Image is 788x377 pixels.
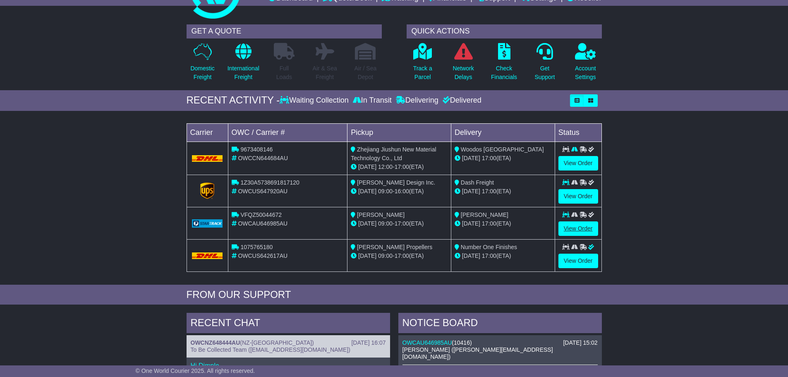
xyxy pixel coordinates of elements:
[347,123,451,142] td: Pickup
[455,187,551,196] div: (ETA)
[187,24,382,38] div: GET A QUOTE
[455,219,551,228] div: (ETA)
[191,339,386,346] div: ( )
[378,163,393,170] span: 12:00
[358,252,376,259] span: [DATE]
[200,182,214,199] img: GetCarrierServiceLogo
[280,96,350,105] div: Waiting Collection
[555,123,601,142] td: Status
[413,64,432,82] p: Track a Parcel
[534,64,555,82] p: Get Support
[454,339,470,346] span: 10416
[191,362,386,370] p: Hi Dimple,
[462,220,480,227] span: [DATE]
[187,313,390,335] div: RECENT CHAT
[351,219,448,228] div: - (ETA)
[351,252,448,260] div: - (ETA)
[378,188,393,195] span: 09:00
[378,252,393,259] span: 09:00
[228,64,259,82] p: International Freight
[462,155,480,161] span: [DATE]
[357,211,405,218] span: [PERSON_NAME]
[313,64,337,82] p: Air & Sea Freight
[358,163,376,170] span: [DATE]
[558,156,598,170] a: View Order
[192,155,223,162] img: DHL.png
[491,64,517,82] p: Check Financials
[187,94,280,106] div: RECENT ACTIVITY -
[351,146,436,161] span: Zhejiang Jiushun New Material Technology Co., Ltd
[227,43,260,86] a: InternationalFreight
[402,346,553,360] span: [PERSON_NAME] ([PERSON_NAME][EMAIL_ADDRESS][DOMAIN_NAME])
[398,313,602,335] div: NOTICE BOARD
[351,96,394,105] div: In Transit
[358,220,376,227] span: [DATE]
[274,64,295,82] p: Full Loads
[575,43,596,86] a: AccountSettings
[558,221,598,236] a: View Order
[491,43,517,86] a: CheckFinancials
[238,220,287,227] span: OWCAU646985AU
[558,189,598,204] a: View Order
[192,252,223,259] img: DHL.png
[187,289,602,301] div: FROM OUR SUPPORT
[240,244,273,250] span: 1075765180
[453,64,474,82] p: Network Delays
[461,146,544,153] span: Woodos [GEOGRAPHIC_DATA]
[461,211,508,218] span: [PERSON_NAME]
[441,96,481,105] div: Delivered
[238,155,288,161] span: OWCCN644684AU
[462,188,480,195] span: [DATE]
[455,252,551,260] div: (ETA)
[240,146,273,153] span: 9673408146
[238,252,287,259] span: OWCUS642617AU
[482,252,496,259] span: 17:00
[482,188,496,195] span: 17:00
[240,211,282,218] span: VFQZ50044672
[190,64,214,82] p: Domestic Freight
[395,252,409,259] span: 17:00
[455,154,551,163] div: (ETA)
[482,220,496,227] span: 17:00
[452,43,474,86] a: NetworkDelays
[357,179,435,186] span: [PERSON_NAME] Design Inc.
[394,96,441,105] div: Delivering
[461,244,517,250] span: Number One Finishes
[191,346,350,353] span: To Be Collected Team ([EMAIL_ADDRESS][DOMAIN_NAME])
[187,123,228,142] td: Carrier
[461,179,494,186] span: Dash Freight
[351,187,448,196] div: - (ETA)
[395,220,409,227] span: 17:00
[395,188,409,195] span: 16:00
[402,339,452,346] a: OWCAU646985AU
[413,43,433,86] a: Track aParcel
[482,155,496,161] span: 17:00
[451,123,555,142] td: Delivery
[238,188,287,195] span: OWCUS647920AU
[354,64,377,82] p: Air / Sea Depot
[378,220,393,227] span: 09:00
[563,339,597,346] div: [DATE] 15:02
[191,339,240,346] a: OWCNZ648444AU
[351,339,386,346] div: [DATE] 16:07
[407,24,602,38] div: QUICK ACTIONS
[240,179,299,186] span: 1Z30A5738691817120
[192,219,223,228] img: GetCarrierServiceLogo
[558,254,598,268] a: View Order
[242,339,312,346] span: NZ-[GEOGRAPHIC_DATA]
[351,163,448,171] div: - (ETA)
[575,64,596,82] p: Account Settings
[395,163,409,170] span: 17:00
[357,244,432,250] span: [PERSON_NAME] Propellers
[190,43,215,86] a: DomesticFreight
[136,367,255,374] span: © One World Courier 2025. All rights reserved.
[534,43,555,86] a: GetSupport
[402,339,598,346] div: ( )
[462,252,480,259] span: [DATE]
[358,188,376,195] span: [DATE]
[228,123,347,142] td: OWC / Carrier #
